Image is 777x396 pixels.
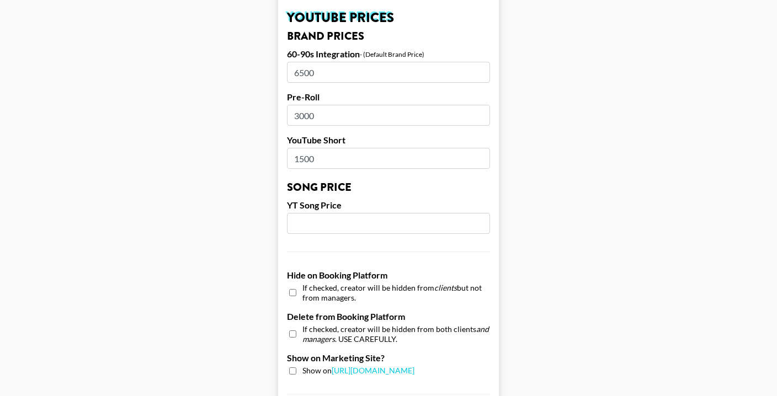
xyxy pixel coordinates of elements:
[287,182,490,193] h3: Song Price
[287,200,490,211] label: YT Song Price
[302,366,414,376] span: Show on
[434,283,457,292] em: clients
[287,31,490,42] h3: Brand Prices
[332,366,414,375] a: [URL][DOMAIN_NAME]
[302,283,490,302] span: If checked, creator will be hidden from but not from managers.
[302,324,489,344] em: and managers
[287,311,490,322] label: Delete from Booking Platform
[360,50,424,58] div: - (Default Brand Price)
[287,92,490,103] label: Pre-Roll
[287,11,490,24] h2: YouTube Prices
[302,324,490,344] span: If checked, creator will be hidden from both clients . USE CAREFULLY.
[287,135,490,146] label: YouTube Short
[287,352,490,363] label: Show on Marketing Site?
[287,49,360,60] label: 60-90s Integration
[287,270,490,281] label: Hide on Booking Platform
